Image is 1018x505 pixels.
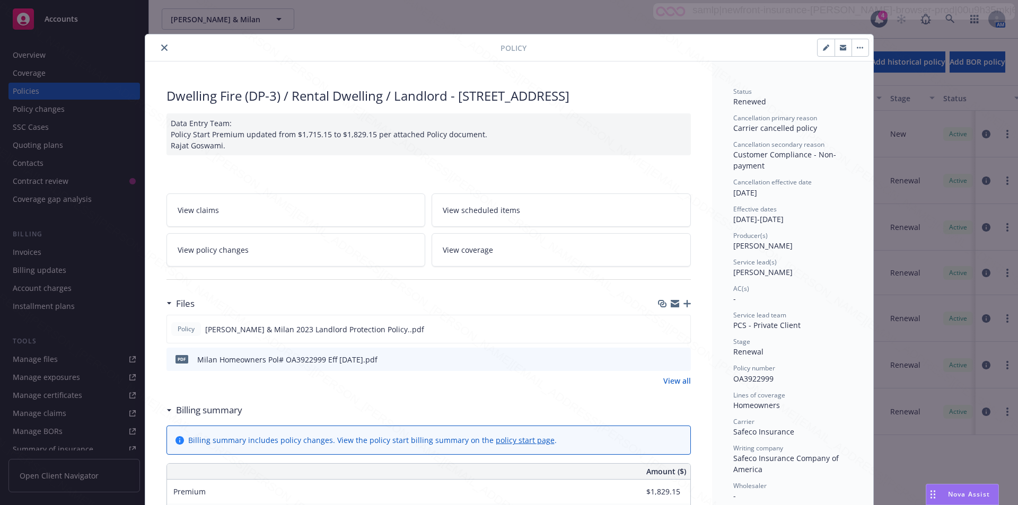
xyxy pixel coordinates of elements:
[158,41,171,54] button: close
[733,311,786,320] span: Service lead team
[733,87,752,96] span: Status
[733,267,793,277] span: [PERSON_NAME]
[733,400,780,410] span: Homeowners
[618,484,687,500] input: 0.00
[166,87,691,105] div: Dwelling Fire (DP-3) / Rental Dwelling / Landlord - [STREET_ADDRESS]
[733,364,775,373] span: Policy number
[176,297,195,311] h3: Files
[733,113,817,122] span: Cancellation primary reason
[660,354,669,365] button: download file
[733,231,768,240] span: Producer(s)
[733,284,749,293] span: AC(s)
[733,417,754,426] span: Carrier
[496,435,555,445] a: policy start page
[733,481,767,490] span: Wholesaler
[733,149,836,171] span: Customer Compliance - Non-payment
[166,233,426,267] a: View policy changes
[926,484,940,504] div: Drag to move
[175,355,188,363] span: pdf
[501,42,526,54] span: Policy
[166,193,426,227] a: View claims
[733,391,785,400] span: Lines of coverage
[178,205,219,216] span: View claims
[173,486,206,497] span: Premium
[733,205,852,225] div: [DATE] - [DATE]
[733,258,777,267] span: Service lead(s)
[432,193,691,227] a: View scheduled items
[677,324,686,335] button: preview file
[733,320,801,330] span: PCS - Private Client
[733,374,774,384] span: OA3922999
[175,324,197,334] span: Policy
[733,123,817,133] span: Carrier cancelled policy
[926,484,999,505] button: Nova Assist
[733,427,794,437] span: Safeco Insurance
[677,354,687,365] button: preview file
[733,178,812,187] span: Cancellation effective date
[166,113,691,155] div: Data Entry Team: Policy Start Premium updated from $1,715.15 to $1,829.15 per attached Policy doc...
[176,403,242,417] h3: Billing summary
[178,244,249,255] span: View policy changes
[205,324,424,335] span: [PERSON_NAME] & Milan 2023 Landlord Protection Policy..pdf
[197,354,378,365] div: Milan Homeowners Pol# OA3922999 Eff [DATE].pdf
[733,347,763,357] span: Renewal
[733,294,736,304] span: -
[733,188,757,198] span: [DATE]
[948,490,990,499] span: Nova Assist
[432,233,691,267] a: View coverage
[733,444,783,453] span: Writing company
[166,297,195,311] div: Files
[443,244,493,255] span: View coverage
[646,466,686,477] span: Amount ($)
[733,241,793,251] span: [PERSON_NAME]
[443,205,520,216] span: View scheduled items
[733,491,736,501] span: -
[188,435,557,446] div: Billing summary includes policy changes. View the policy start billing summary on the .
[733,453,841,474] span: Safeco Insurance Company of America
[733,337,750,346] span: Stage
[166,403,242,417] div: Billing summary
[663,375,691,386] a: View all
[733,96,766,107] span: Renewed
[733,205,777,214] span: Effective dates
[733,140,824,149] span: Cancellation secondary reason
[660,324,668,335] button: download file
